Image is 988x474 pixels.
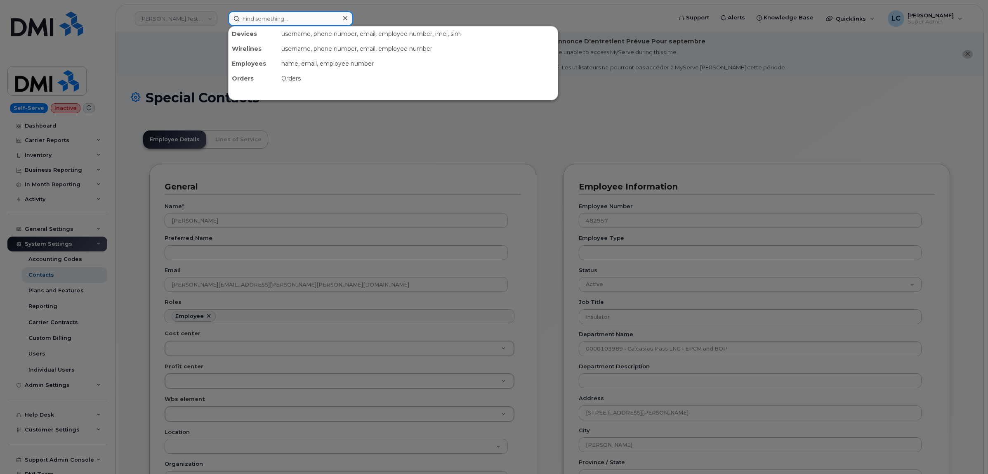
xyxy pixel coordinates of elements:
div: Orders [229,71,278,86]
div: username, phone number, email, employee number, imei, sim [278,26,558,41]
div: Wirelines [229,41,278,56]
div: name, email, employee number [278,56,558,71]
div: Devices [229,26,278,41]
div: Orders [278,71,558,86]
div: username, phone number, email, employee number [278,41,558,56]
div: Employees [229,56,278,71]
